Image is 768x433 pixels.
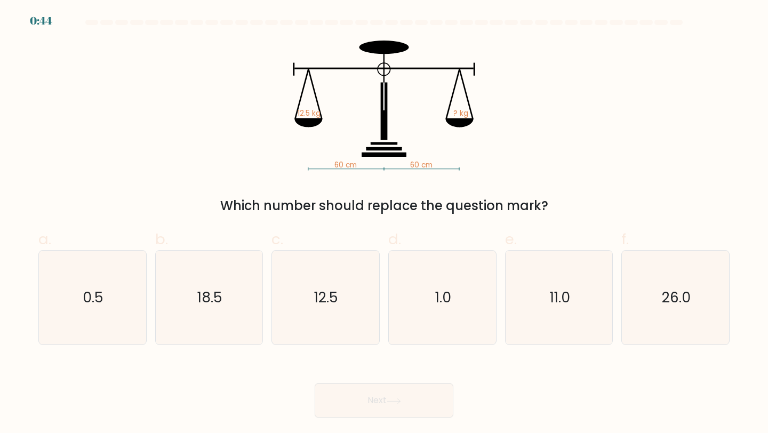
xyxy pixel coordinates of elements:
[453,108,468,118] tspan: ? kg
[83,287,104,307] text: 0.5
[30,13,52,29] div: 0:44
[435,287,451,307] text: 1.0
[505,229,517,250] span: e.
[662,287,691,307] text: 26.0
[550,287,570,307] text: 11.0
[388,229,401,250] span: d.
[621,229,629,250] span: f.
[271,229,283,250] span: c.
[315,383,453,418] button: Next
[197,287,222,307] text: 18.5
[334,160,357,170] tspan: 60 cm
[298,108,321,118] tspan: 12.5 kg
[315,287,339,307] text: 12.5
[155,229,168,250] span: b.
[38,229,51,250] span: a.
[410,160,433,170] tspan: 60 cm
[45,196,723,215] div: Which number should replace the question mark?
